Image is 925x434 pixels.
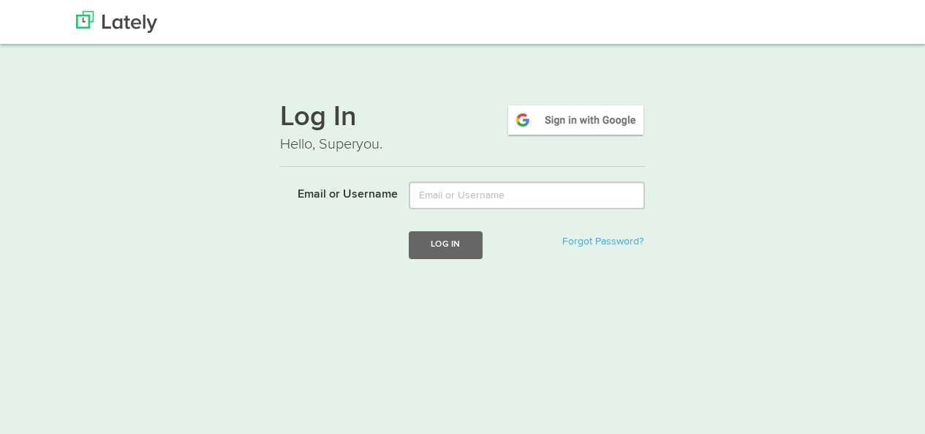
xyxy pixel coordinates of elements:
img: Lately [76,11,157,33]
img: google-signin.png [506,103,646,137]
input: Email or Username [409,182,645,209]
label: Email or Username [269,182,399,203]
button: Log In [409,231,482,258]
a: Forgot Password? [562,236,643,247]
h1: Log In [280,103,646,134]
p: Hello, Superyou. [280,134,646,155]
